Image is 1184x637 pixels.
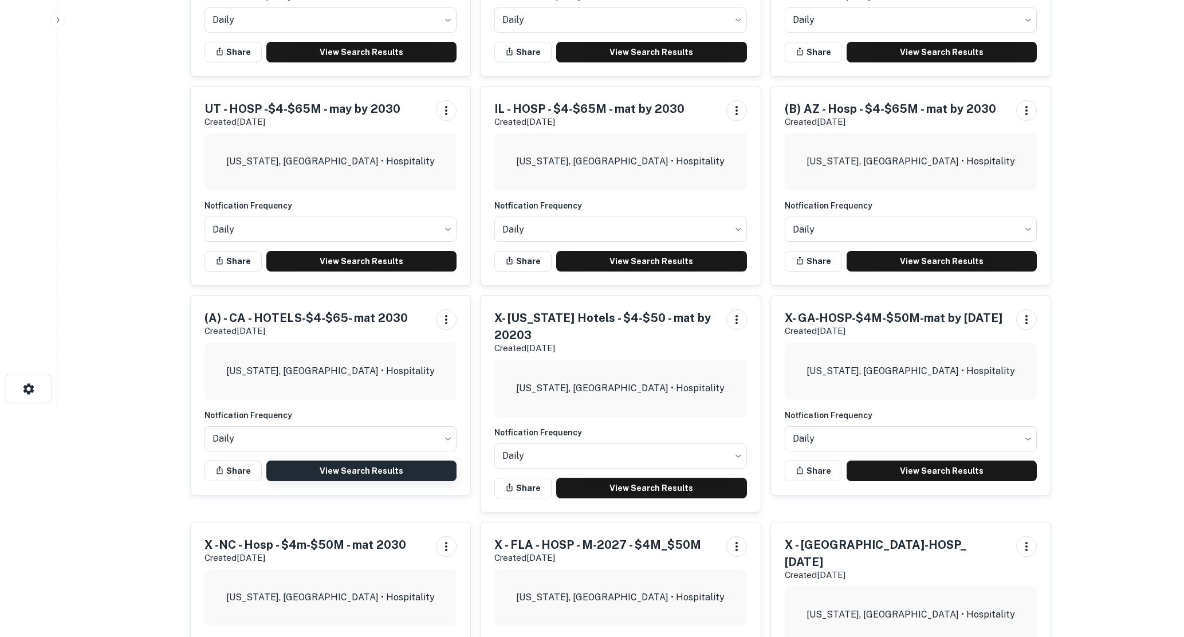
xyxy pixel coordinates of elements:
div: Without label [494,440,747,472]
h6: Notfication Frequency [785,409,1037,422]
h5: (A) - CA - HOTELS-$4-$65- mat 2030 [204,309,408,327]
button: Share [494,251,552,272]
h6: Notfication Frequency [204,409,457,422]
p: [US_STATE], [GEOGRAPHIC_DATA] • Hospitality [807,608,1015,622]
div: Without label [494,4,747,36]
div: Without label [785,213,1037,245]
p: Created [DATE] [204,115,400,129]
button: Share [785,461,842,481]
p: Created [DATE] [494,115,685,129]
div: Without label [204,4,457,36]
h5: X- GA-HOSP-$4M-$50M-mat by [DATE] [785,309,1002,327]
button: Share [785,251,842,272]
p: Created [DATE] [785,115,996,129]
p: [US_STATE], [GEOGRAPHIC_DATA] • Hospitality [516,382,725,395]
p: [US_STATE], [GEOGRAPHIC_DATA] • Hospitality [807,155,1015,168]
h5: (B) AZ - Hosp - $4-$65M - mat by 2030 [785,100,996,117]
p: [US_STATE], [GEOGRAPHIC_DATA] • Hospitality [516,591,725,604]
a: View Search Results [847,461,1037,481]
button: Share [204,42,262,62]
h6: Notfication Frequency [494,426,747,439]
h5: IL - HOSP - $4-$65M - mat by 2030 [494,100,685,117]
h5: X - FLA - HOSP - M-2027 - $4M_$50M [494,536,701,553]
h6: Notfication Frequency [204,199,457,212]
p: [US_STATE], [GEOGRAPHIC_DATA] • Hospitality [516,155,725,168]
button: Share [494,42,552,62]
div: Without label [785,4,1037,36]
h5: UT - HOSP -$4-$65M - may by 2030 [204,100,400,117]
h5: X- [US_STATE] Hotels - $4-$50 - mat by 20203 [494,309,717,344]
iframe: Chat Widget [1127,545,1184,600]
h5: X -NC - Hosp - $4m-$50M - mat 2030 [204,536,406,553]
p: Created [DATE] [494,551,701,565]
button: Share [785,42,842,62]
a: View Search Results [847,42,1037,62]
button: Share [204,461,262,481]
p: Created [DATE] [785,324,1002,338]
button: Share [494,478,552,498]
div: Without label [204,423,457,455]
a: View Search Results [266,461,457,481]
p: Created [DATE] [494,341,717,355]
div: Without label [494,213,747,245]
p: Created [DATE] [204,324,408,338]
p: Created [DATE] [204,551,406,565]
h6: Notfication Frequency [785,199,1037,212]
a: View Search Results [556,478,747,498]
a: View Search Results [266,251,457,272]
a: View Search Results [556,251,747,272]
a: View Search Results [556,42,747,62]
h6: Notfication Frequency [494,199,747,212]
p: [US_STATE], [GEOGRAPHIC_DATA] • Hospitality [226,155,435,168]
p: [US_STATE], [GEOGRAPHIC_DATA] • Hospitality [226,364,435,378]
a: View Search Results [847,251,1037,272]
p: Created [DATE] [785,568,1008,582]
div: Without label [204,213,457,245]
h5: X - [GEOGRAPHIC_DATA]-HOSP_ [DATE] [785,536,1008,571]
p: [US_STATE], [GEOGRAPHIC_DATA] • Hospitality [226,591,435,604]
div: Without label [785,423,1037,455]
a: View Search Results [266,42,457,62]
p: [US_STATE], [GEOGRAPHIC_DATA] • Hospitality [807,364,1015,378]
button: Share [204,251,262,272]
